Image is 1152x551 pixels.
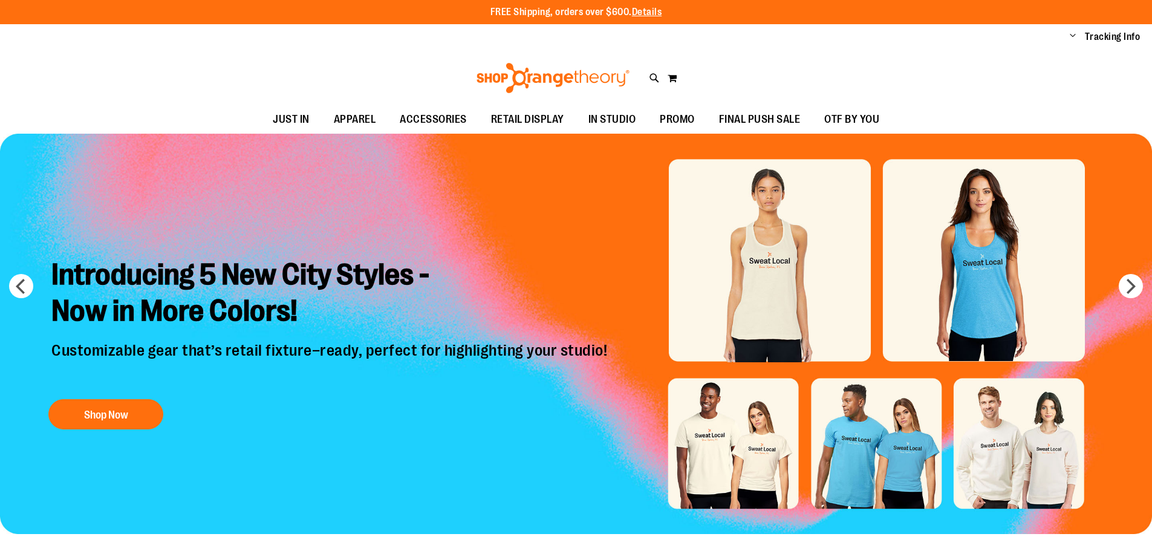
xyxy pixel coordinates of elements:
img: Shop Orangetheory [475,63,631,93]
p: Customizable gear that’s retail fixture–ready, perfect for highlighting your studio! [42,341,619,387]
a: ACCESSORIES [388,106,479,134]
a: IN STUDIO [576,106,648,134]
span: OTF BY YOU [824,106,879,133]
button: Account menu [1070,31,1076,43]
span: FINAL PUSH SALE [719,106,801,133]
span: JUST IN [273,106,310,133]
a: RETAIL DISPLAY [479,106,576,134]
a: JUST IN [261,106,322,134]
span: APPAREL [334,106,376,133]
button: Shop Now [48,399,163,429]
button: next [1119,274,1143,298]
a: FINAL PUSH SALE [707,106,813,134]
span: IN STUDIO [588,106,636,133]
a: PROMO [648,106,707,134]
button: prev [9,274,33,298]
a: Introducing 5 New City Styles -Now in More Colors! Customizable gear that’s retail fixture–ready,... [42,247,619,435]
h2: Introducing 5 New City Styles - Now in More Colors! [42,247,619,341]
a: APPAREL [322,106,388,134]
a: Details [632,7,662,18]
span: PROMO [660,106,695,133]
a: Tracking Info [1085,30,1141,44]
p: FREE Shipping, orders over $600. [490,5,662,19]
a: OTF BY YOU [812,106,891,134]
span: ACCESSORIES [400,106,467,133]
span: RETAIL DISPLAY [491,106,564,133]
